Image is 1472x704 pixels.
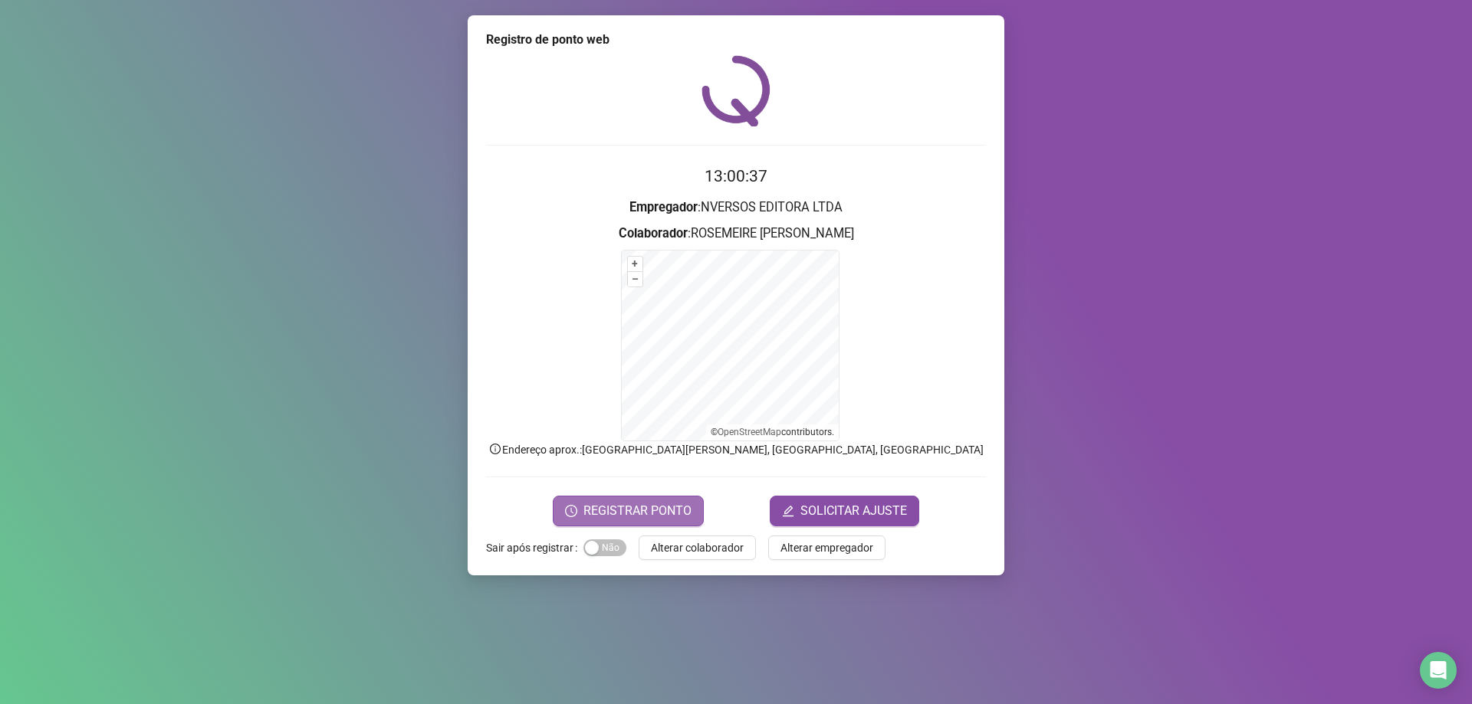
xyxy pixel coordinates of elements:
[486,441,986,458] p: Endereço aprox. : [GEOGRAPHIC_DATA][PERSON_NAME], [GEOGRAPHIC_DATA], [GEOGRAPHIC_DATA]
[705,167,767,185] time: 13:00:37
[486,535,583,560] label: Sair após registrar
[770,496,919,526] button: editSOLICITAR AJUSTE
[782,505,794,517] span: edit
[629,200,698,214] strong: Empregador
[488,442,502,456] span: info-circle
[800,502,907,520] span: SOLICITAR AJUSTE
[701,55,770,126] img: QRPoint
[628,272,642,287] button: –
[565,505,577,517] span: clock-circle
[628,257,642,271] button: +
[553,496,704,526] button: REGISTRAR PONTO
[718,427,781,437] a: OpenStreetMap
[1420,652,1457,689] div: Open Intercom Messenger
[619,226,688,241] strong: Colaborador
[711,427,834,437] li: © contributors.
[583,502,692,520] span: REGISTRAR PONTO
[639,535,756,560] button: Alterar colaborador
[486,224,986,244] h3: : ROSEMEIRE [PERSON_NAME]
[768,535,886,560] button: Alterar empregador
[780,539,873,556] span: Alterar empregador
[486,31,986,49] div: Registro de ponto web
[651,539,744,556] span: Alterar colaborador
[486,198,986,218] h3: : NVERSOS EDITORA LTDA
